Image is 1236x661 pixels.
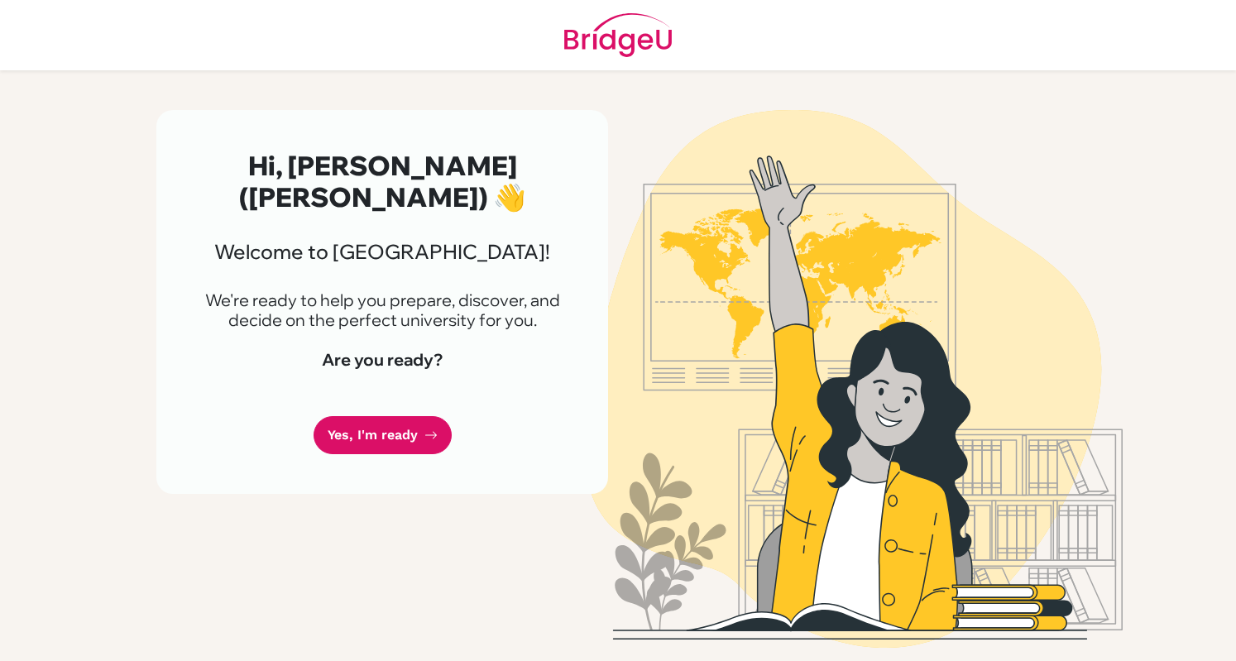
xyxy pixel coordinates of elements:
h3: Welcome to [GEOGRAPHIC_DATA]! [196,240,568,264]
p: We're ready to help you prepare, discover, and decide on the perfect university for you. [196,290,568,330]
a: Yes, I'm ready [314,416,452,455]
h2: Hi, [PERSON_NAME] ([PERSON_NAME]) 👋 [196,150,568,213]
h4: Are you ready? [196,350,568,370]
